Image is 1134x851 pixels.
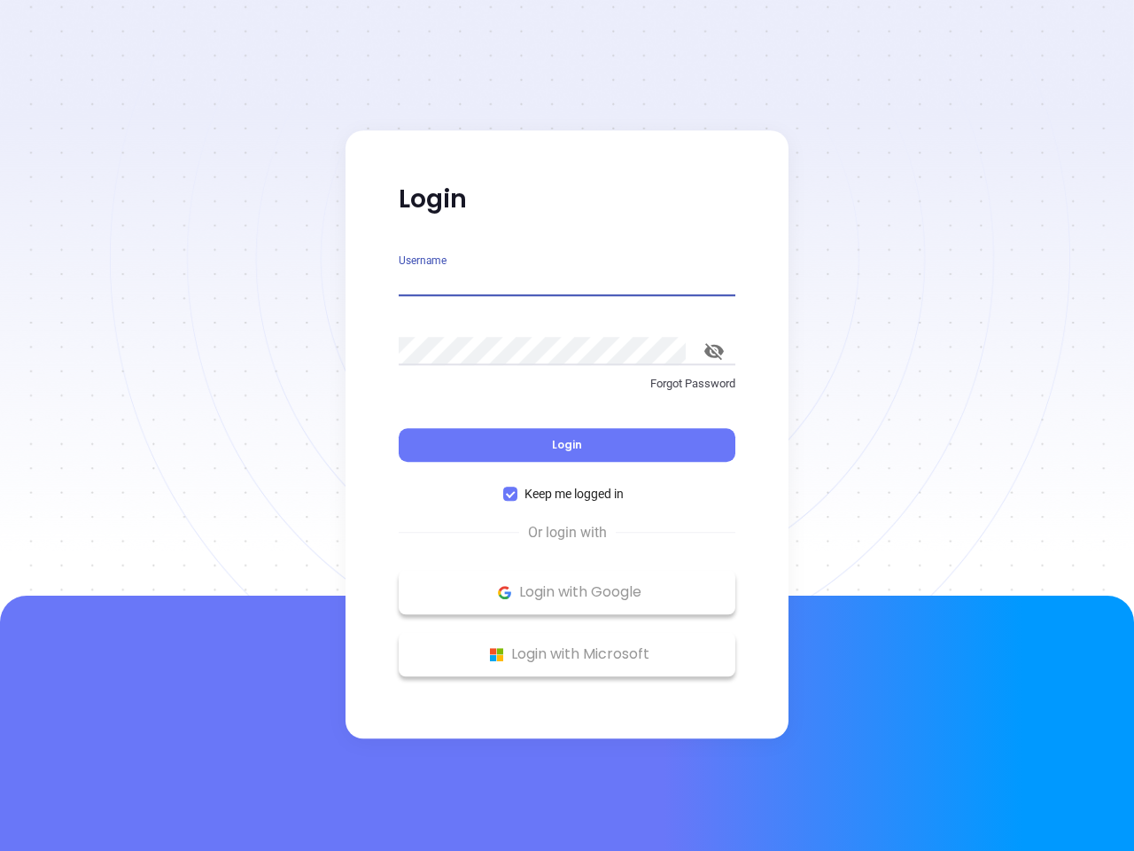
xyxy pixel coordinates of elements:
[408,641,726,668] p: Login with Microsoft
[399,375,735,393] p: Forgot Password
[408,579,726,605] p: Login with Google
[399,375,735,407] a: Forgot Password
[399,183,735,215] p: Login
[399,255,447,266] label: Username
[399,428,735,462] button: Login
[517,484,631,504] span: Keep me logged in
[399,632,735,676] button: Microsoft Logo Login with Microsoft
[552,437,582,452] span: Login
[493,582,516,604] img: Google Logo
[485,644,508,666] img: Microsoft Logo
[399,570,735,614] button: Google Logo Login with Google
[693,330,735,372] button: toggle password visibility
[519,522,616,543] span: Or login with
